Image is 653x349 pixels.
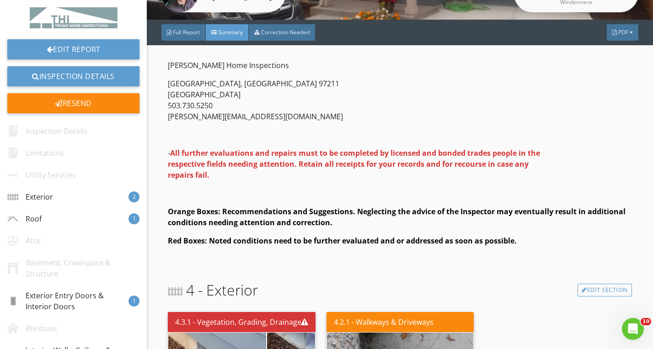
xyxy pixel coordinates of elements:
[168,206,626,227] span: Orange Boxes: Recommendations and Suggestions. Neglecting the advice of the Inspector may eventua...
[168,236,517,246] span: Red Boxes: Noted conditions need to be further evaluated and or addressed as soon as possible.
[7,290,128,312] div: Exterior Entry Doors & Interior Doors
[168,279,258,301] span: 4 - Exterior
[128,191,139,202] div: 2
[7,126,87,137] div: Inspection Details
[168,78,632,122] p: [GEOGRAPHIC_DATA], [GEOGRAPHIC_DATA] 97211 [GEOGRAPHIC_DATA] 503.730.5250 [PERSON_NAME][EMAIL_ADD...
[7,323,57,334] div: Windows
[7,93,139,113] div: Resend
[175,317,300,328] div: 4.3.1 - Vegetation, Grading, Drainage & Retaining Walls
[641,318,651,325] span: 10
[168,148,540,180] span: All further evaluations and repairs must to be completed by licensed and bonded trades people in ...
[334,317,434,328] div: 4.2.1 - Walkways & Driveways
[128,296,139,307] div: 1
[168,60,632,71] p: [PERSON_NAME] Home Inspections
[168,148,632,180] p: -
[218,28,243,36] span: Summary
[7,148,64,159] div: Limitations
[578,284,632,296] a: Edit Section
[7,213,42,224] div: Roof
[7,235,41,246] div: Attic
[261,28,310,36] span: Correction Needed
[622,318,644,340] iframe: Intercom live chat
[128,213,139,224] div: 1
[7,66,139,86] a: Inspection Details
[30,7,118,28] img: THIlogo.jpg
[7,257,139,279] div: Basement, Crawlspace & Structure
[7,169,76,180] div: Utility Services
[173,28,200,36] span: Full Report
[7,191,53,202] div: Exterior
[618,28,628,36] span: PDF
[7,39,139,59] a: Edit Report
